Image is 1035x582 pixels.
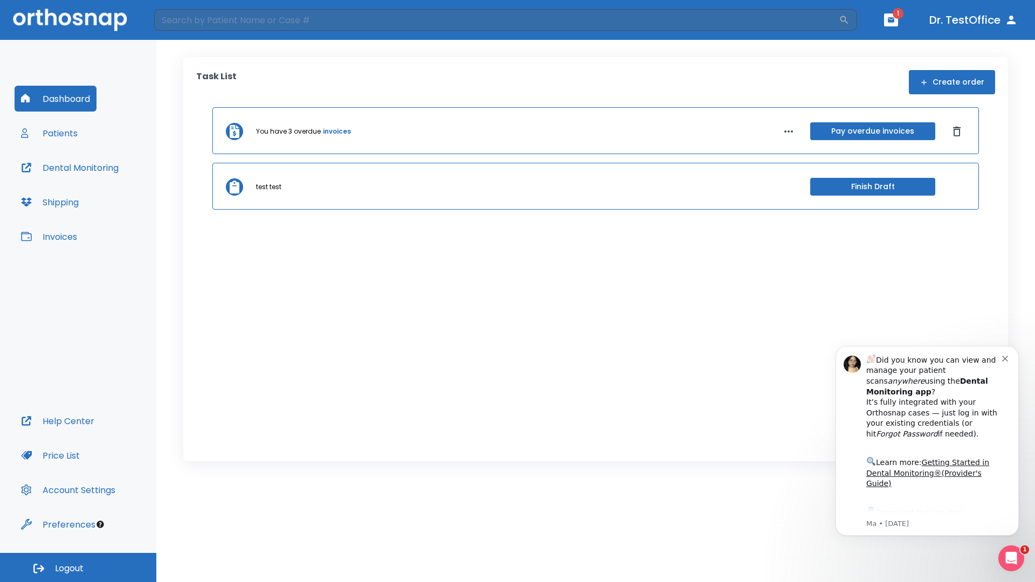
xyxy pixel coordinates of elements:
[256,127,321,136] p: You have 3 overdue
[15,408,101,434] button: Help Center
[15,477,122,503] button: Account Settings
[154,9,839,31] input: Search by Patient Name or Case #
[95,519,105,529] div: Tooltip anchor
[15,224,84,250] button: Invoices
[810,178,935,196] button: Finish Draft
[15,86,96,112] button: Dashboard
[925,10,1022,30] button: Dr. TestOffice
[948,123,965,140] button: Dismiss
[13,9,127,31] img: Orthosnap
[323,127,351,136] a: invoices
[810,122,935,140] button: Pay overdue invoices
[15,511,102,537] button: Preferences
[196,70,237,94] p: Task List
[819,332,1035,577] iframe: Intercom notifications message
[998,545,1024,571] iframe: Intercom live chat
[15,120,84,146] button: Patients
[256,182,281,192] p: test test
[909,70,995,94] button: Create order
[15,155,125,181] button: Dental Monitoring
[893,8,903,19] span: 1
[55,563,84,574] span: Logout
[1020,545,1029,554] span: 1
[15,189,85,215] button: Shipping
[15,442,86,468] button: Price List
